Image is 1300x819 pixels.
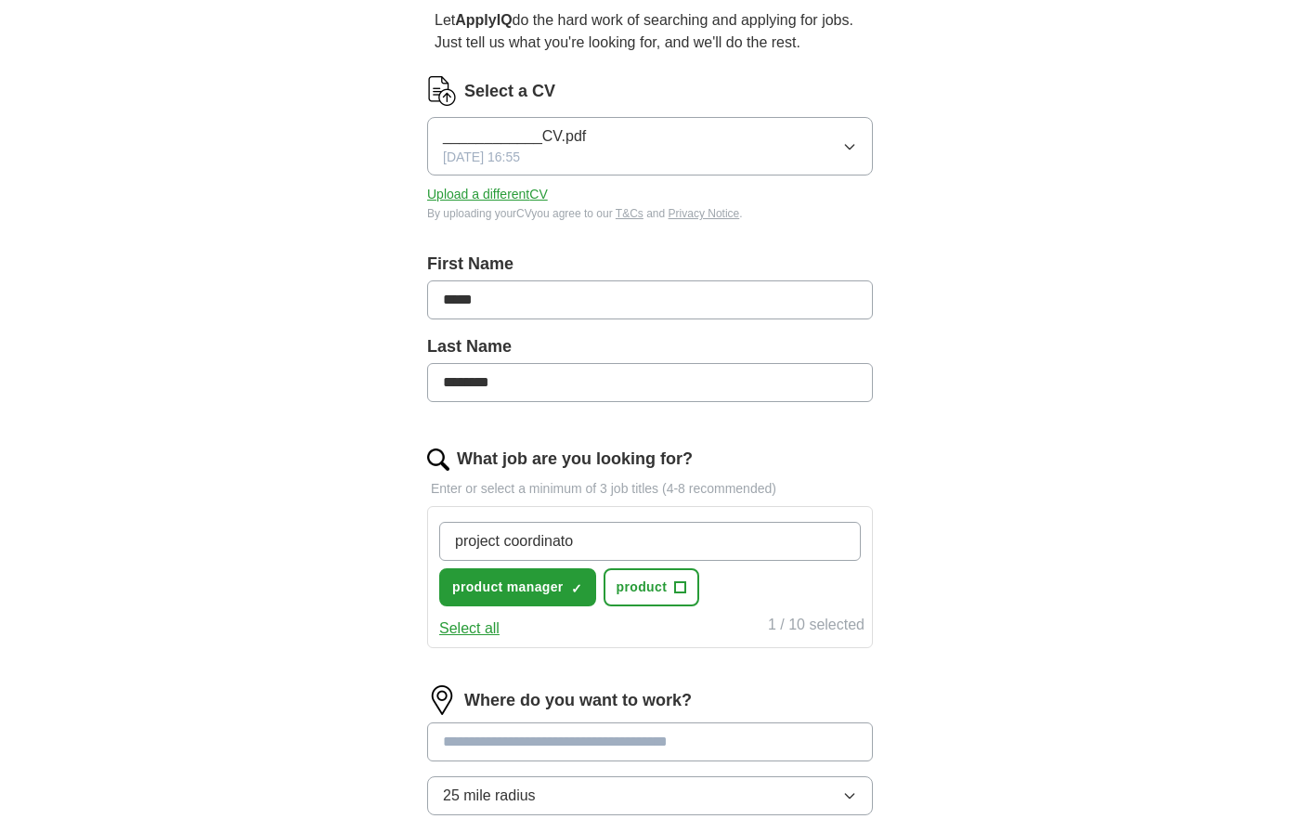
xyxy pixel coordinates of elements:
span: product [617,578,668,597]
button: product manager✓ [439,568,596,606]
button: Select all [439,617,500,640]
label: Select a CV [464,79,555,104]
img: CV Icon [427,76,457,106]
span: product manager [452,578,564,597]
button: Upload a differentCV [427,185,548,204]
label: Where do you want to work? [464,688,692,713]
img: location.png [427,685,457,715]
strong: ApplyIQ [455,12,512,28]
label: Last Name [427,334,873,359]
p: Enter or select a minimum of 3 job titles (4-8 recommended) [427,479,873,499]
img: search.png [427,448,449,471]
button: product [604,568,700,606]
div: 1 / 10 selected [768,614,864,640]
label: What job are you looking for? [457,447,693,472]
label: First Name [427,252,873,277]
span: ✓ [571,581,582,596]
button: ____________CV.pdf[DATE] 16:55 [427,117,873,175]
span: ____________CV.pdf [443,125,586,148]
span: 25 mile radius [443,785,536,807]
p: Let do the hard work of searching and applying for jobs. Just tell us what you're looking for, an... [427,2,873,61]
button: 25 mile radius [427,776,873,815]
a: Privacy Notice [669,207,740,220]
a: T&Cs [616,207,643,220]
div: By uploading your CV you agree to our and . [427,205,873,222]
span: [DATE] 16:55 [443,148,520,167]
input: Type a job title and press enter [439,522,861,561]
